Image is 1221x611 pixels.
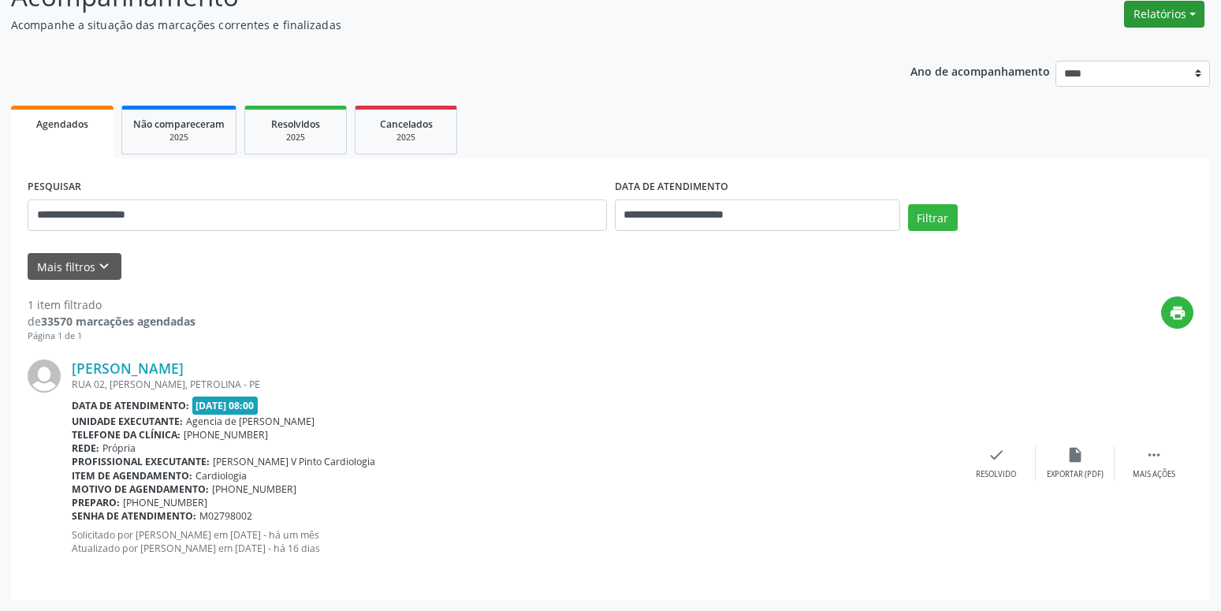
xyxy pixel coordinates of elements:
button: Relatórios [1124,1,1204,28]
span: [PHONE_NUMBER] [184,428,268,441]
div: de [28,313,195,330]
button: Mais filtroskeyboard_arrow_down [28,253,121,281]
b: Preparo: [72,496,120,509]
p: Solicitado por [PERSON_NAME] em [DATE] - há um mês Atualizado por [PERSON_NAME] em [DATE] - há 16... [72,528,957,555]
div: Exportar (PDF) [1047,469,1104,480]
b: Motivo de agendamento: [72,482,209,496]
div: 2025 [256,132,335,143]
a: [PERSON_NAME] [72,360,184,377]
div: Mais ações [1133,469,1175,480]
p: Acompanhe a situação das marcações correntes e finalizadas [11,17,851,33]
span: Não compareceram [133,117,225,131]
i: keyboard_arrow_down [95,258,113,275]
span: Agencia de [PERSON_NAME] [186,415,315,428]
span: Resolvidos [271,117,320,131]
span: M02798002 [199,509,252,523]
strong: 33570 marcações agendadas [41,314,195,329]
span: Cancelados [380,117,433,131]
div: 1 item filtrado [28,296,195,313]
button: print [1161,296,1193,329]
span: Cardiologia [195,469,247,482]
b: Profissional executante: [72,455,210,468]
p: Ano de acompanhamento [910,61,1050,80]
label: DATA DE ATENDIMENTO [615,175,728,199]
i: check [988,446,1005,464]
b: Unidade executante: [72,415,183,428]
div: Página 1 de 1 [28,330,195,343]
b: Rede: [72,441,99,455]
span: [PERSON_NAME] V Pinto Cardiologia [213,455,375,468]
div: RUA 02, [PERSON_NAME], PETROLINA - PE [72,378,957,391]
label: PESQUISAR [28,175,81,199]
span: Agendados [36,117,88,131]
span: [PHONE_NUMBER] [212,482,296,496]
button: Filtrar [908,204,958,231]
div: 2025 [367,132,445,143]
b: Telefone da clínica: [72,428,181,441]
i:  [1145,446,1163,464]
b: Data de atendimento: [72,399,189,412]
b: Item de agendamento: [72,469,192,482]
i: print [1169,304,1186,322]
i: insert_drive_file [1067,446,1084,464]
div: 2025 [133,132,225,143]
span: [DATE] 08:00 [192,397,259,415]
b: Senha de atendimento: [72,509,196,523]
div: Resolvido [976,469,1016,480]
span: [PHONE_NUMBER] [123,496,207,509]
img: img [28,360,61,393]
span: Própria [102,441,136,455]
